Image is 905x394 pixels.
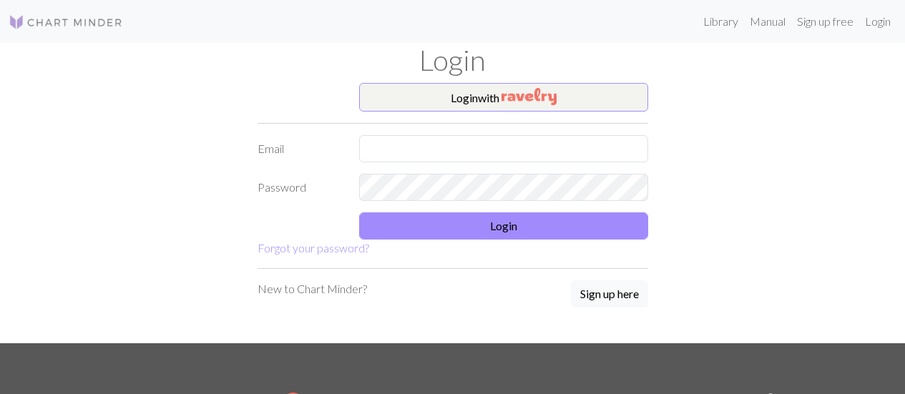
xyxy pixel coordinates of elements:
img: Logo [9,14,123,31]
a: Manual [744,7,791,36]
a: Sign up here [571,280,648,309]
button: Loginwith [359,83,648,112]
img: Ravelry [502,88,557,105]
a: Library [698,7,744,36]
a: Login [859,7,896,36]
button: Sign up here [571,280,648,307]
label: Email [249,135,351,162]
a: Forgot your password? [258,241,369,255]
h1: Login [45,43,861,77]
label: Password [249,174,351,201]
p: New to Chart Minder? [258,280,367,297]
a: Sign up free [791,7,859,36]
button: Login [359,212,648,240]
